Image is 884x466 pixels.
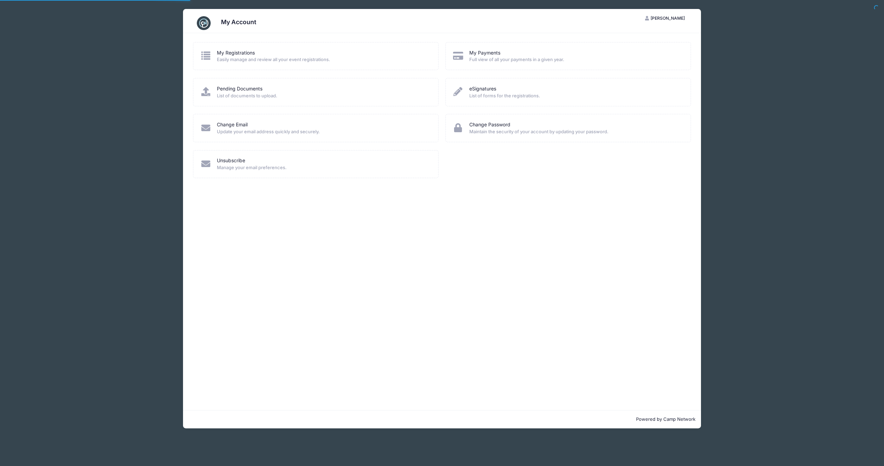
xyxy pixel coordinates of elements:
[469,93,682,99] span: List of forms for the registrations.
[469,49,500,57] a: My Payments
[469,121,510,128] a: Change Password
[469,56,682,63] span: Full view of all your payments in a given year.
[651,16,685,21] span: [PERSON_NAME]
[197,16,211,30] img: CampNetwork
[221,18,256,26] h3: My Account
[217,164,429,171] span: Manage your email preferences.
[217,56,429,63] span: Easily manage and review all your event registrations.
[217,49,255,57] a: My Registrations
[217,121,248,128] a: Change Email
[217,85,262,93] a: Pending Documents
[217,128,429,135] span: Update your email address quickly and securely.
[469,85,496,93] a: eSignatures
[189,416,695,423] p: Powered by Camp Network
[469,128,682,135] span: Maintain the security of your account by updating your password.
[217,93,429,99] span: List of documents to upload.
[639,12,691,24] button: [PERSON_NAME]
[217,157,245,164] a: Unsubscribe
